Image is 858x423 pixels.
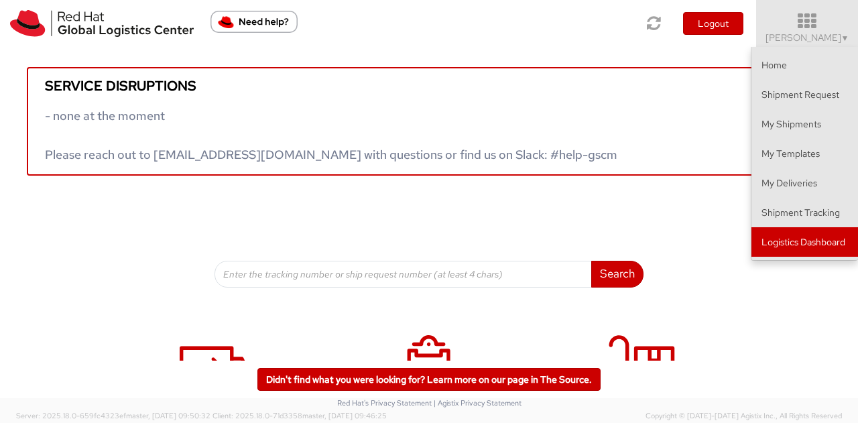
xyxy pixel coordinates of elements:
[751,50,858,80] a: Home
[765,32,849,44] span: [PERSON_NAME]
[337,398,432,408] a: Red Hat's Privacy Statement
[214,261,592,288] input: Enter the tracking number or ship request number (at least 4 chars)
[434,398,522,408] a: | Agistix Privacy Statement
[257,368,601,391] a: Didn't find what you were looking for? Learn more on our page in The Source.
[751,80,858,109] a: Shipment Request
[212,411,387,420] span: Client: 2025.18.0-71d3358
[126,411,210,420] span: master, [DATE] 09:50:32
[751,109,858,139] a: My Shipments
[45,108,617,162] span: - none at the moment Please reach out to [EMAIL_ADDRESS][DOMAIN_NAME] with questions or find us o...
[751,198,858,227] a: Shipment Tracking
[591,261,643,288] button: Search
[302,411,387,420] span: master, [DATE] 09:46:25
[10,10,194,37] img: rh-logistics-00dfa346123c4ec078e1.svg
[841,33,849,44] span: ▼
[45,78,813,93] h5: Service disruptions
[683,12,743,35] button: Logout
[210,11,298,33] button: Need help?
[646,411,842,422] span: Copyright © [DATE]-[DATE] Agistix Inc., All Rights Reserved
[16,411,210,420] span: Server: 2025.18.0-659fc4323ef
[751,227,858,257] a: Logistics Dashboard
[27,67,831,176] a: Service disruptions - none at the moment Please reach out to [EMAIL_ADDRESS][DOMAIN_NAME] with qu...
[751,139,858,168] a: My Templates
[751,168,858,198] a: My Deliveries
